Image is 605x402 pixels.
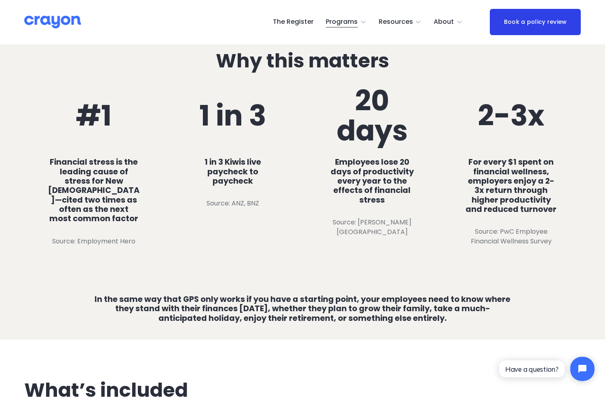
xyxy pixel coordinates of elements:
span: Programs [326,16,358,28]
h4: Financial stress is the leading cause of stress for New [DEMOGRAPHIC_DATA]—cited two times as oft... [47,157,140,223]
span: About [434,16,454,28]
span: Resources [379,16,413,28]
p: Source: [PERSON_NAME] [GEOGRAPHIC_DATA] [326,218,419,237]
h4: Employees lose 20 days of productivity every year to the effects of financial stress [326,157,419,205]
h1: #1 [47,101,140,131]
a: folder dropdown [379,16,422,29]
a: folder dropdown [326,16,367,29]
h4: For every $1 spent on financial wellness, employers enjoy a 2-3x return through higher productivi... [465,157,558,214]
a: folder dropdown [434,16,463,29]
h2: Why this matters [94,50,511,72]
p: Source: Employment Hero [47,237,140,246]
a: The Register [273,16,314,29]
h2: What’s included [24,379,277,401]
p: Source: ANZ, BNZ [187,199,280,208]
h1: 2-3x [465,101,558,131]
iframe: Tidio Chat [492,350,601,388]
h4: In the same way that GPS only works if you have a starting point, your employees need to know whe... [94,295,510,323]
a: Book a policy review [490,9,581,35]
img: Crayon [24,15,81,29]
h1: 1 in 3 [187,101,280,131]
h4: 1 in 3 Kiwis live paycheck to paycheck [187,157,280,186]
h1: 20 days [326,86,419,146]
p: Source: PwC Employee Financial Wellness Survey [465,227,558,246]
